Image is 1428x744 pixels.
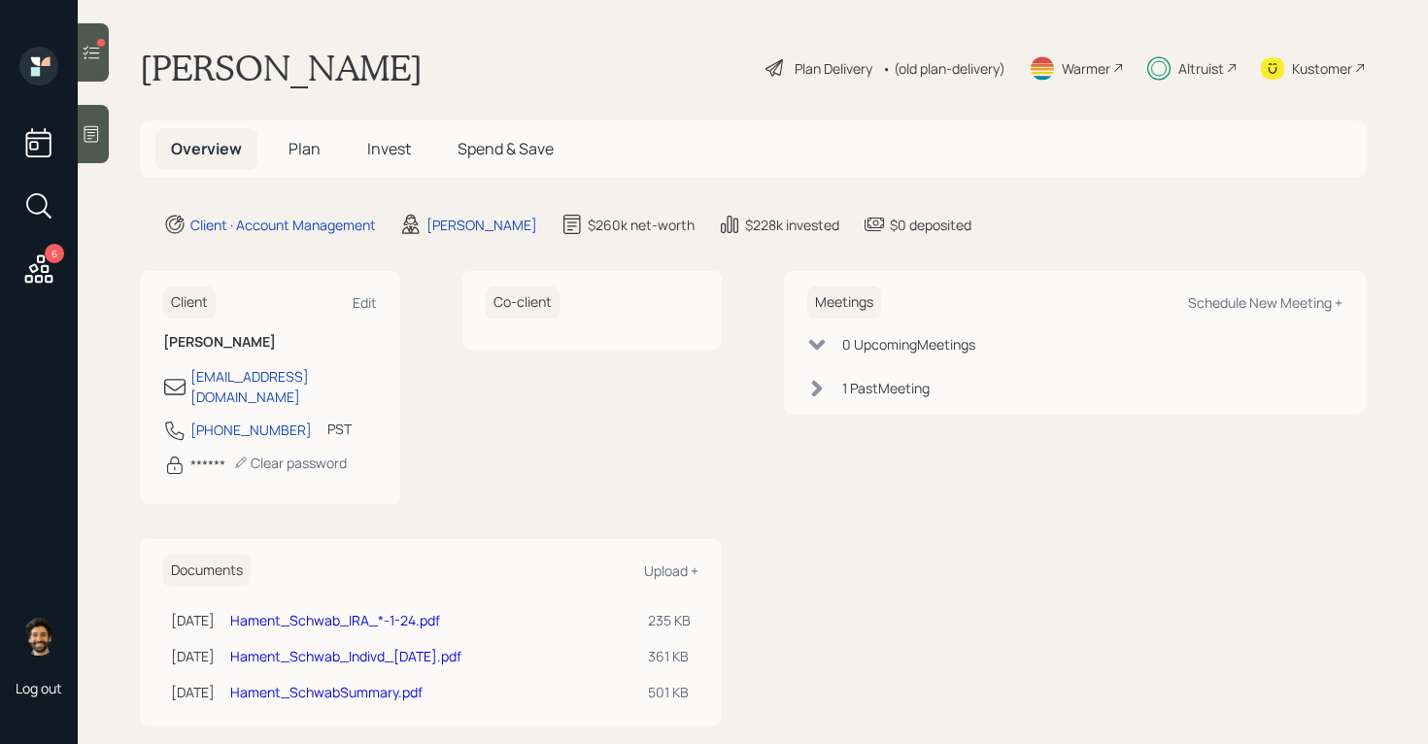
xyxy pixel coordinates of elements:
[648,646,691,666] div: 361 KB
[163,555,251,587] h6: Documents
[190,420,312,440] div: [PHONE_NUMBER]
[882,58,1005,79] div: • (old plan-delivery)
[353,293,377,312] div: Edit
[233,454,347,472] div: Clear password
[644,561,698,580] div: Upload +
[289,138,321,159] span: Plan
[795,58,872,79] div: Plan Delivery
[163,287,216,319] h6: Client
[1062,58,1110,79] div: Warmer
[588,215,695,235] div: $260k net-worth
[230,611,440,629] a: Hament_Schwab_IRA_*-1-24.pdf
[458,138,554,159] span: Spend & Save
[16,679,62,697] div: Log out
[19,617,58,656] img: eric-schwartz-headshot.png
[327,419,352,439] div: PST
[842,378,930,398] div: 1 Past Meeting
[171,610,215,630] div: [DATE]
[648,610,691,630] div: 235 KB
[842,334,975,355] div: 0 Upcoming Meeting s
[163,334,377,351] h6: [PERSON_NAME]
[190,215,376,235] div: Client · Account Management
[171,682,215,702] div: [DATE]
[140,47,423,89] h1: [PERSON_NAME]
[171,646,215,666] div: [DATE]
[426,215,537,235] div: [PERSON_NAME]
[45,244,64,263] div: 6
[367,138,411,159] span: Invest
[745,215,839,235] div: $228k invested
[648,682,691,702] div: 501 KB
[890,215,971,235] div: $0 deposited
[486,287,560,319] h6: Co-client
[1178,58,1224,79] div: Altruist
[1188,293,1343,312] div: Schedule New Meeting +
[171,138,242,159] span: Overview
[1292,58,1352,79] div: Kustomer
[807,287,881,319] h6: Meetings
[190,366,377,407] div: [EMAIL_ADDRESS][DOMAIN_NAME]
[230,647,461,665] a: Hament_Schwab_Indivd_[DATE].pdf
[230,683,423,701] a: Hament_SchwabSummary.pdf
